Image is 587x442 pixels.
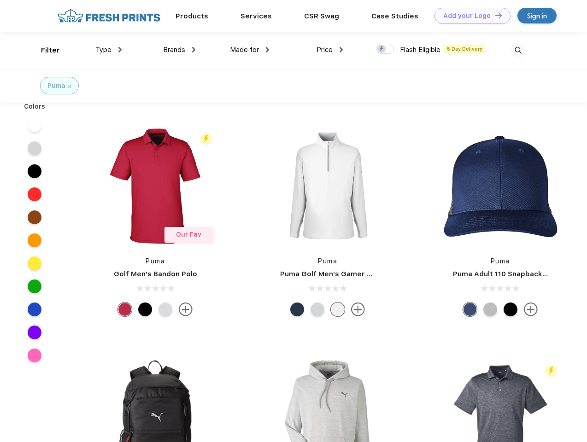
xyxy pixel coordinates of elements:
[163,46,185,54] span: Brands
[483,302,497,316] div: Quarry with Brt Whit
[527,11,547,21] div: Sign in
[176,12,208,20] a: Products
[439,125,562,247] img: func=resize&h=266
[304,12,339,20] a: CSR Swag
[443,12,491,20] div: Add your Logo
[491,257,510,265] a: Puma
[118,47,122,52] img: dropdown.png
[176,231,201,238] span: Our Fav
[400,46,440,54] span: Flash Eligible
[444,45,485,53] span: 5 Day Delivery
[545,365,558,377] img: flash_active_toggle.svg
[41,45,60,56] div: Filter
[138,302,152,316] div: Puma Black
[47,81,65,91] div: Puma
[511,43,526,58] img: desktop_search.svg
[340,47,343,52] img: dropdown.png
[200,133,212,145] img: flash_active_toggle.svg
[311,302,324,316] div: High Rise
[179,302,193,316] img: more.svg
[158,302,172,316] div: High Rise
[495,13,502,18] img: DT
[266,47,269,52] img: dropdown.png
[290,302,304,316] div: Navy Blazer
[17,102,53,111] div: Colors
[318,257,337,265] a: Puma
[517,8,557,23] a: Sign in
[95,46,112,54] span: Type
[504,302,517,316] div: Pma Blk Pma Blk
[146,257,165,265] a: Puma
[118,302,132,316] div: Ski Patrol
[351,302,365,316] img: more.svg
[192,47,195,52] img: dropdown.png
[241,12,272,20] a: Services
[317,46,333,54] span: Price
[524,302,538,316] img: more.svg
[331,302,345,316] div: Bright White
[230,46,259,54] span: Made for
[94,125,217,247] img: func=resize&h=266
[114,270,197,278] a: Golf Men's Bandon Polo
[68,85,71,88] img: filter_cancel.svg
[266,125,389,247] img: func=resize&h=266
[280,270,426,278] a: Puma Golf Men's Gamer Golf Quarter-Zip
[463,302,477,316] div: Peacoat Qut Shd
[55,8,163,24] img: fo%20logo%202.webp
